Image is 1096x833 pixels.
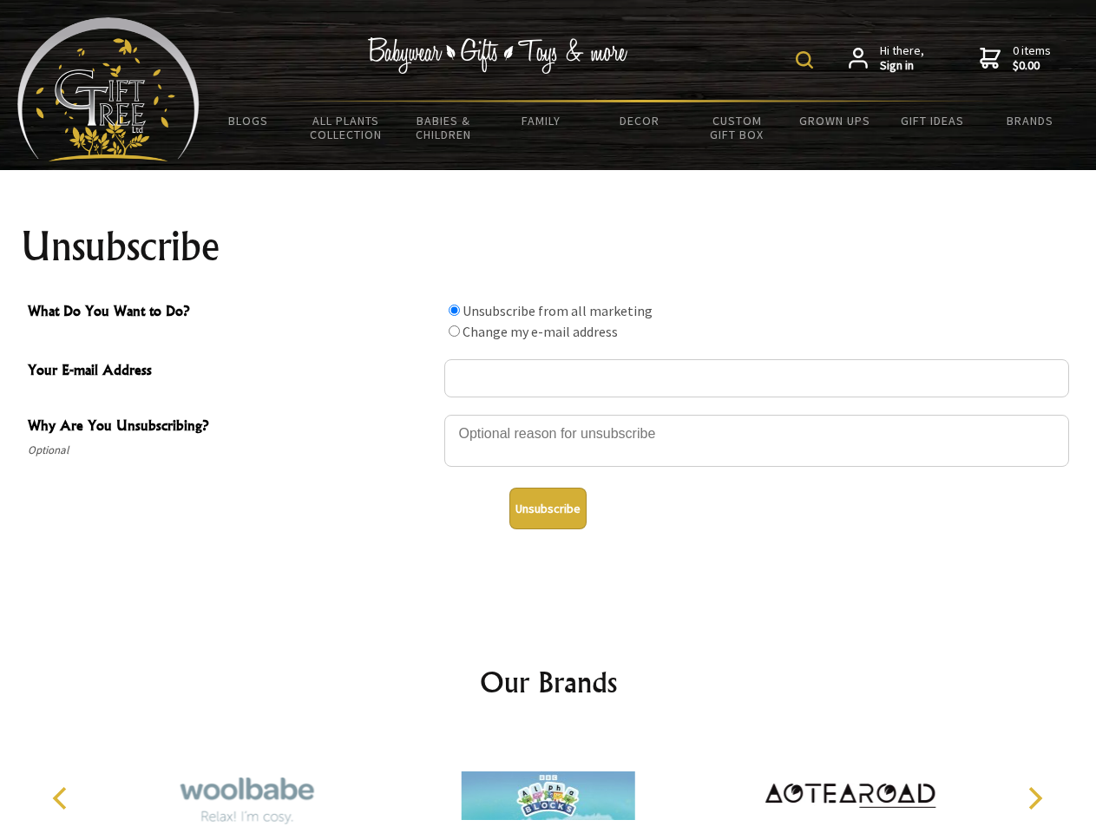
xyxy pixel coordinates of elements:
[880,58,924,74] strong: Sign in
[28,359,436,384] span: Your E-mail Address
[785,102,883,139] a: Grown Ups
[395,102,493,153] a: Babies & Children
[880,43,924,74] span: Hi there,
[444,415,1069,467] textarea: Why Are You Unsubscribing?
[449,305,460,316] input: What Do You Want to Do?
[509,488,587,529] button: Unsubscribe
[21,226,1076,267] h1: Unsubscribe
[449,325,460,337] input: What Do You Want to Do?
[883,102,981,139] a: Gift Ideas
[463,302,653,319] label: Unsubscribe from all marketing
[200,102,298,139] a: BLOGS
[28,415,436,440] span: Why Are You Unsubscribing?
[1015,779,1053,817] button: Next
[17,17,200,161] img: Babyware - Gifts - Toys and more...
[368,37,628,74] img: Babywear - Gifts - Toys & more
[590,102,688,139] a: Decor
[28,440,436,461] span: Optional
[1013,43,1051,74] span: 0 items
[493,102,591,139] a: Family
[298,102,396,153] a: All Plants Collection
[43,779,82,817] button: Previous
[980,43,1051,74] a: 0 items$0.00
[796,51,813,69] img: product search
[981,102,1080,139] a: Brands
[444,359,1069,397] input: Your E-mail Address
[463,323,618,340] label: Change my e-mail address
[28,300,436,325] span: What Do You Want to Do?
[849,43,924,74] a: Hi there,Sign in
[35,661,1062,703] h2: Our Brands
[688,102,786,153] a: Custom Gift Box
[1013,58,1051,74] strong: $0.00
